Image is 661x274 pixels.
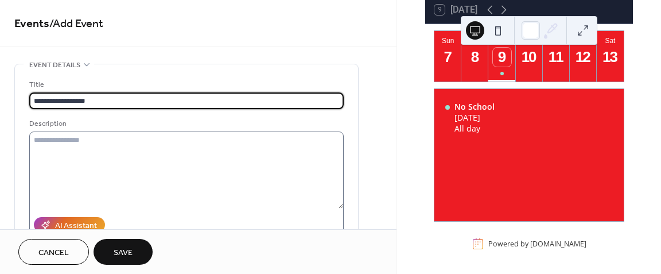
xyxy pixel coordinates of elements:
button: Sun7 [434,31,461,82]
div: All day [454,123,495,134]
div: Sun [438,37,458,45]
button: Tue9 [488,31,515,82]
button: Sat13 [597,31,624,82]
button: Wed10 [516,31,543,82]
button: Mon8 [461,31,488,82]
button: Save [94,239,153,265]
div: 9 [493,48,512,67]
button: Thu11 [543,31,570,82]
div: Powered by [488,239,586,249]
div: 10 [520,48,539,67]
div: 13 [601,48,620,67]
div: Title [29,79,341,91]
span: Save [114,247,133,259]
button: AI Assistant [34,217,105,233]
div: Sat [600,37,620,45]
span: / Add Event [49,13,103,35]
span: Event details [29,59,80,71]
div: [DATE] [454,112,495,123]
div: Description [29,118,341,130]
div: 7 [439,48,458,67]
span: Cancel [38,247,69,259]
button: Fri12 [570,31,597,82]
a: Events [14,13,49,35]
div: 8 [466,48,485,67]
div: No School [454,101,495,112]
a: [DOMAIN_NAME] [530,239,586,249]
div: 11 [547,48,566,67]
div: AI Assistant [55,220,97,232]
div: 12 [574,48,593,67]
button: Cancel [18,239,89,265]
